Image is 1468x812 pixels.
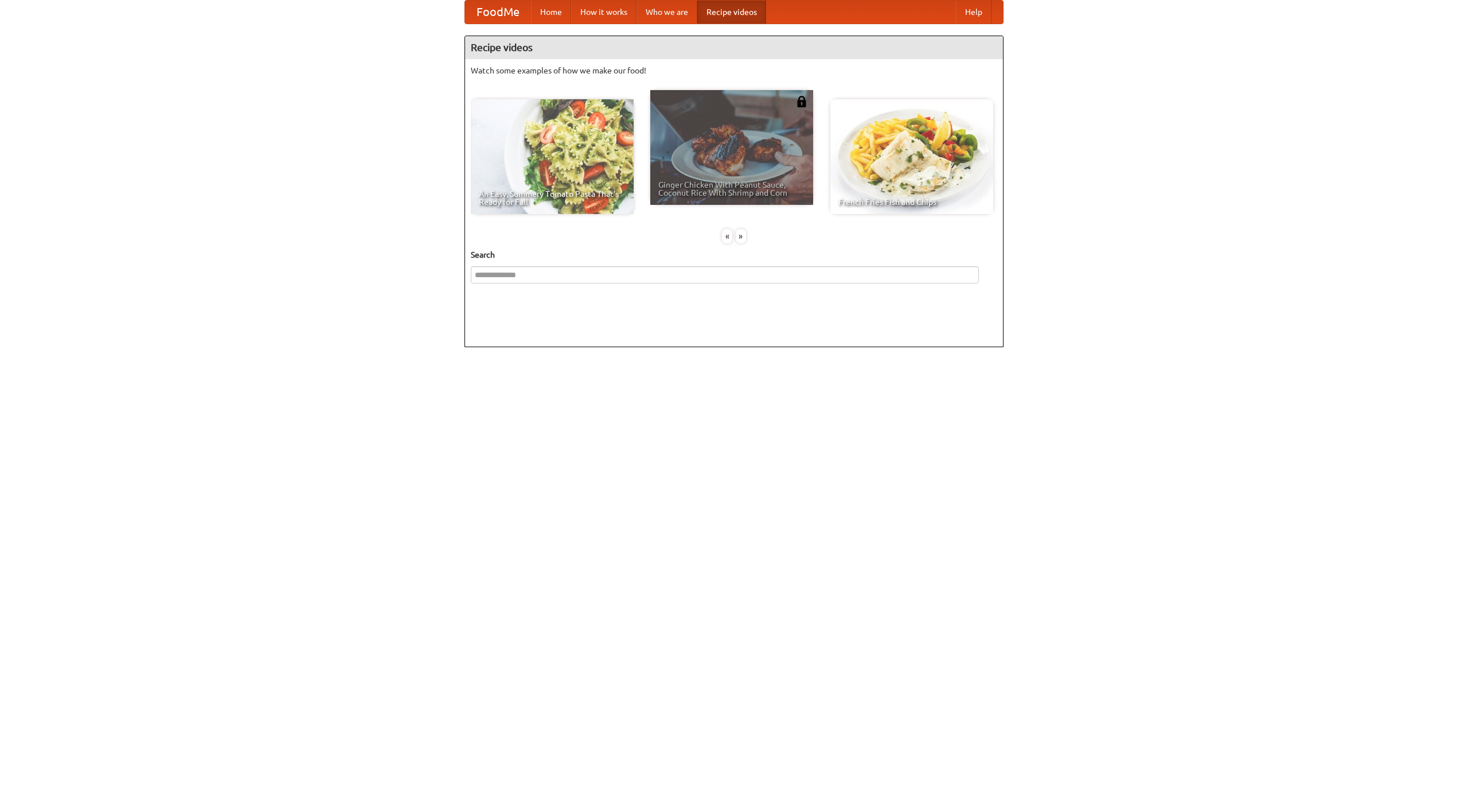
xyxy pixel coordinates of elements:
[796,96,807,107] img: 483408.png
[465,36,1003,59] h4: Recipe videos
[736,229,746,243] div: »
[471,65,997,76] p: Watch some examples of how we make our food!
[956,1,991,24] a: Help
[830,99,993,214] a: French Fries Fish and Chips
[471,249,997,261] h5: Search
[571,1,637,24] a: How it works
[465,1,531,24] a: FoodMe
[531,1,571,24] a: Home
[479,190,626,206] span: An Easy, Summery Tomato Pasta That's Ready for Fall
[722,229,732,243] div: «
[697,1,766,24] a: Recipe videos
[838,198,985,206] span: French Fries Fish and Chips
[637,1,697,24] a: Who we are
[471,99,634,214] a: An Easy, Summery Tomato Pasta That's Ready for Fall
